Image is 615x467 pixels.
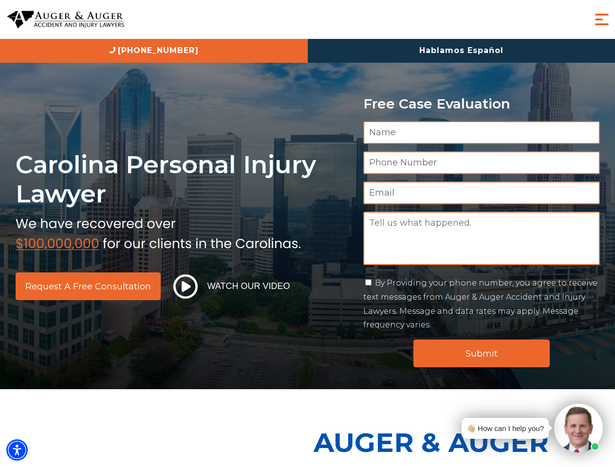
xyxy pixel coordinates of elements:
[363,278,597,329] label: By Providing your phone number, you agree to receive text messages from Auger & Auger Accident an...
[16,272,161,300] a: Request a Free Consultation
[363,96,600,111] p: Free Case Evaluation
[554,404,603,452] img: Intaker widget Avatar
[16,150,352,209] h1: Carolina Personal Injury Lawyer
[25,282,151,291] span: Request a Free Consultation
[314,418,610,467] p: Auger & Auger
[413,340,550,367] input: Submit
[363,151,600,174] input: Phone Number
[363,181,600,204] input: Email
[592,10,612,29] button: Menu
[16,214,301,251] img: sub text
[170,274,293,299] button: Watch Our Video
[466,422,544,435] div: 👋🏼 How can I help you?
[363,121,600,144] input: Name
[6,439,28,461] div: Accessibility Menu
[7,11,124,29] img: Auger & Auger Accident and Injury Lawyers Logo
